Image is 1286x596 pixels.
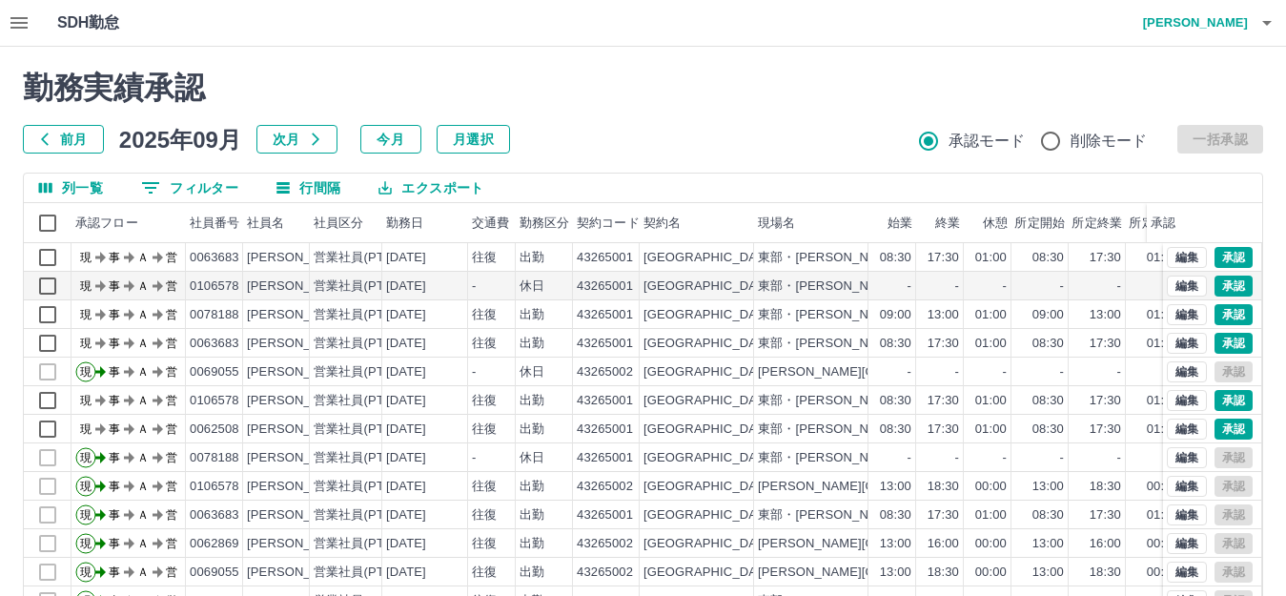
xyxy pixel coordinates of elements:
button: 承認 [1215,419,1253,440]
div: - [908,363,911,381]
div: 所定終業 [1069,203,1126,243]
h5: 2025年09月 [119,125,241,154]
button: 編集 [1167,419,1207,440]
button: 承認 [1215,333,1253,354]
div: 東部・[PERSON_NAME]児童センター [758,392,974,410]
div: 08:30 [880,335,911,353]
button: 今月 [360,125,421,154]
text: 現 [80,480,92,493]
div: 東部・[PERSON_NAME]児童センター [758,249,974,267]
div: 0062869 [190,535,239,553]
button: 編集 [1167,247,1207,268]
div: 01:00 [1147,421,1178,439]
div: 営業社員(PT契約) [314,363,414,381]
text: 営 [166,308,177,321]
div: 00:00 [1147,478,1178,496]
div: - [1003,449,1007,467]
div: [PERSON_NAME] [247,535,351,553]
div: 16:00 [1090,535,1121,553]
div: [PERSON_NAME][GEOGRAPHIC_DATA]内 児童クラブ [758,564,1081,582]
div: 営業社員(PT契約) [314,535,414,553]
div: [GEOGRAPHIC_DATA] [643,506,775,524]
div: 東部・[PERSON_NAME]児童センター [758,449,974,467]
text: 営 [166,251,177,264]
div: [PERSON_NAME] [247,335,351,353]
div: 営業社員(PT契約) [314,421,414,439]
div: 01:00 [1147,506,1178,524]
div: 休日 [520,277,544,296]
div: 東部・[PERSON_NAME]児童センター [758,277,974,296]
div: 0069055 [190,564,239,582]
text: 営 [166,422,177,436]
div: 08:30 [880,421,911,439]
div: 08:30 [880,506,911,524]
div: 01:00 [1147,335,1178,353]
button: フィルター表示 [126,174,254,202]
div: [PERSON_NAME] [247,306,351,324]
div: 43265001 [577,392,633,410]
button: 承認 [1215,390,1253,411]
div: 13:00 [1032,478,1064,496]
div: 契約コード [577,203,640,243]
div: [GEOGRAPHIC_DATA] [643,535,775,553]
text: 現 [80,251,92,264]
div: - [955,277,959,296]
div: [PERSON_NAME][GEOGRAPHIC_DATA]内 児童クラブ [758,535,1081,553]
text: 事 [109,451,120,464]
text: 現 [80,365,92,379]
div: 17:30 [928,392,959,410]
div: 往復 [472,392,497,410]
text: Ａ [137,337,149,350]
div: 東部・[PERSON_NAME]児童センター [758,306,974,324]
div: [DATE] [386,277,426,296]
div: - [1117,277,1121,296]
div: 13:00 [928,306,959,324]
div: 13:00 [1032,564,1064,582]
div: 所定開始 [1014,203,1065,243]
div: 0078188 [190,306,239,324]
button: 編集 [1167,476,1207,497]
div: 18:30 [928,478,959,496]
text: Ａ [137,365,149,379]
button: 承認 [1215,276,1253,297]
div: 終業 [916,203,964,243]
div: [PERSON_NAME][GEOGRAPHIC_DATA]内 児童クラブ [758,363,1081,381]
div: [DATE] [386,449,426,467]
div: 交通費 [472,203,509,243]
text: 現 [80,422,92,436]
div: 承認フロー [71,203,186,243]
div: 43265001 [577,449,633,467]
div: [GEOGRAPHIC_DATA] [643,249,775,267]
text: Ａ [137,480,149,493]
div: 08:30 [1032,392,1064,410]
div: 出勤 [520,249,544,267]
text: 営 [166,279,177,293]
div: 営業社員(PT契約) [314,249,414,267]
div: 43265002 [577,363,633,381]
text: 現 [80,308,92,321]
div: [PERSON_NAME] [247,478,351,496]
text: 現 [80,451,92,464]
div: 00:00 [975,564,1007,582]
div: [GEOGRAPHIC_DATA] [643,478,775,496]
div: 社員番号 [186,203,243,243]
div: 始業 [888,203,912,243]
div: 社員区分 [310,203,382,243]
div: 43265002 [577,564,633,582]
div: [PERSON_NAME] [247,506,351,524]
div: [DATE] [386,306,426,324]
div: 18:30 [1090,478,1121,496]
text: 事 [109,537,120,550]
text: Ａ [137,251,149,264]
div: 0069055 [190,363,239,381]
button: 列選択 [24,174,118,202]
div: 往復 [472,306,497,324]
text: Ａ [137,508,149,522]
div: [GEOGRAPHIC_DATA] [643,335,775,353]
text: Ａ [137,451,149,464]
text: 事 [109,508,120,522]
div: 09:00 [880,306,911,324]
div: 43265001 [577,277,633,296]
div: [GEOGRAPHIC_DATA] [643,277,775,296]
div: 契約名 [640,203,754,243]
